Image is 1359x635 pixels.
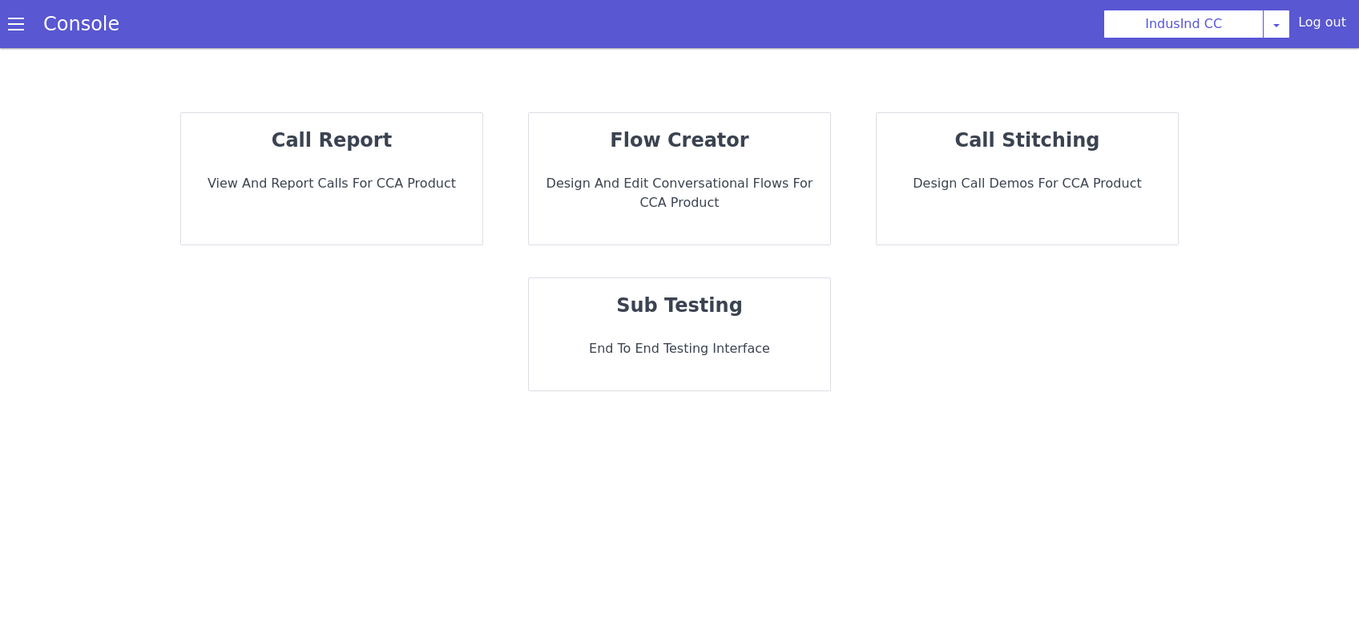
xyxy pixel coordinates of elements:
p: Design and Edit Conversational flows for CCA Product [542,174,817,212]
button: IndusInd CC [1103,10,1264,38]
strong: call report [272,129,392,152]
p: View and report calls for CCA Product [194,174,470,193]
strong: flow creator [610,129,748,152]
a: Console [24,13,139,35]
div: Log out [1298,13,1346,38]
p: Design call demos for CCA Product [889,174,1165,193]
strong: call stitching [955,129,1100,152]
strong: sub testing [616,294,743,317]
p: End to End Testing Interface [542,339,817,358]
